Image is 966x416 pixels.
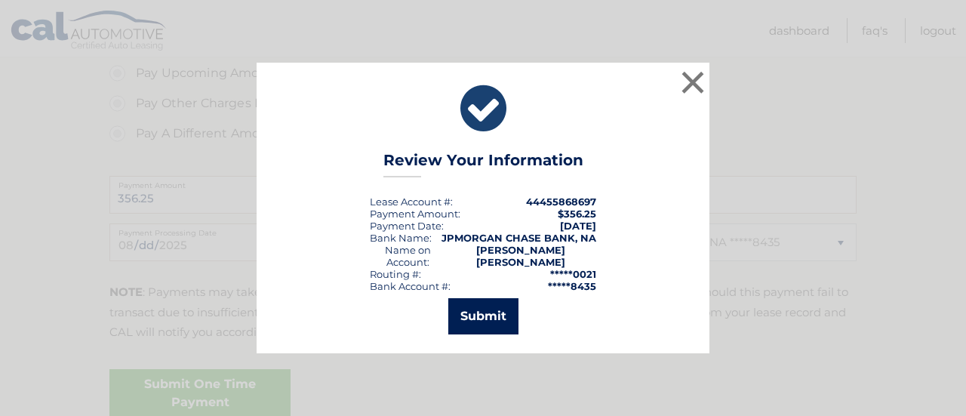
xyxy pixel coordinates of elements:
[370,208,460,220] div: Payment Amount:
[526,196,596,208] strong: 44455868697
[448,298,518,334] button: Submit
[370,268,421,280] div: Routing #:
[558,208,596,220] span: $356.25
[476,244,565,268] strong: [PERSON_NAME] [PERSON_NAME]
[441,232,596,244] strong: JPMORGAN CHASE BANK, NA
[370,220,441,232] span: Payment Date
[370,196,453,208] div: Lease Account #:
[370,220,444,232] div: :
[383,151,583,177] h3: Review Your Information
[560,220,596,232] span: [DATE]
[370,232,432,244] div: Bank Name:
[370,244,446,268] div: Name on Account:
[370,280,451,292] div: Bank Account #:
[678,67,708,97] button: ×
